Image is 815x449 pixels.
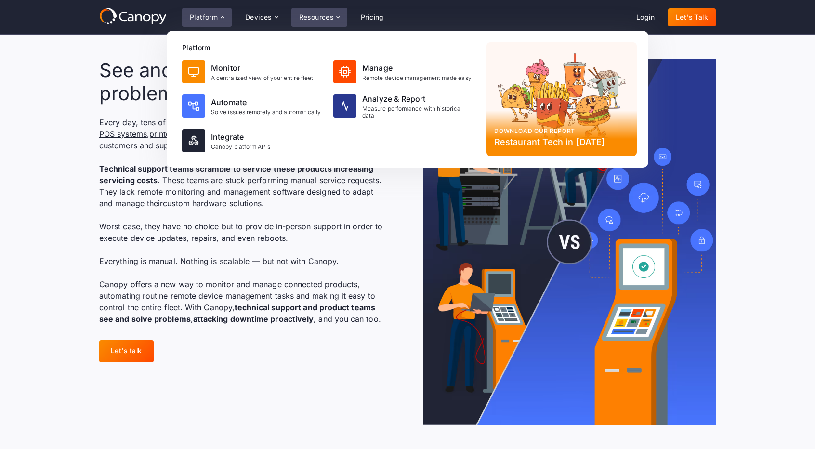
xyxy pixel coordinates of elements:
[99,164,374,185] strong: Technical support teams scramble to service these products increasing servicing costs
[178,125,328,156] a: IntegrateCanopy platform APIs
[353,8,392,26] a: Pricing
[211,109,321,116] div: Solve issues remotely and automatically
[362,106,475,119] div: Measure performance with historical data
[178,89,328,123] a: AutomateSolve issues remotely and automatically
[190,14,218,21] div: Platform
[211,62,313,74] div: Monitor
[182,8,232,27] div: Platform
[211,75,313,81] div: A centralized view of your entire fleet
[237,8,286,27] div: Devices
[99,59,388,105] h2: See and solve remote device problems
[362,75,472,81] div: Remote device management made easy
[245,14,272,21] div: Devices
[329,89,479,123] a: Analyze & ReportMeasure performance with historical data
[99,340,154,362] a: Let's talk
[99,303,375,324] strong: technical support and product teams see and solve problems
[494,127,629,135] div: Download our report
[178,56,328,87] a: MonitorA centralized view of your entire fleet
[193,314,314,324] strong: attacking downtime proactively
[163,198,262,208] a: custom hardware solutions
[167,31,648,168] nav: Platform
[629,8,662,26] a: Login
[362,93,475,105] div: Analyze & Report
[182,42,479,53] div: Platform
[149,129,177,139] a: printers
[291,8,347,27] div: Resources
[211,144,270,150] div: Canopy platform APIs
[211,131,270,143] div: Integrate
[99,117,388,325] p: Every day, tens of thousands of , , , , , and more stop working, increasing costs and frustrating...
[494,135,629,148] div: Restaurant Tech in [DATE]
[668,8,716,26] a: Let's Talk
[329,56,479,87] a: ManageRemote device management made easy
[486,42,637,156] a: Download our reportRestaurant Tech in [DATE]
[362,62,472,74] div: Manage
[299,14,334,21] div: Resources
[211,96,321,108] div: Automate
